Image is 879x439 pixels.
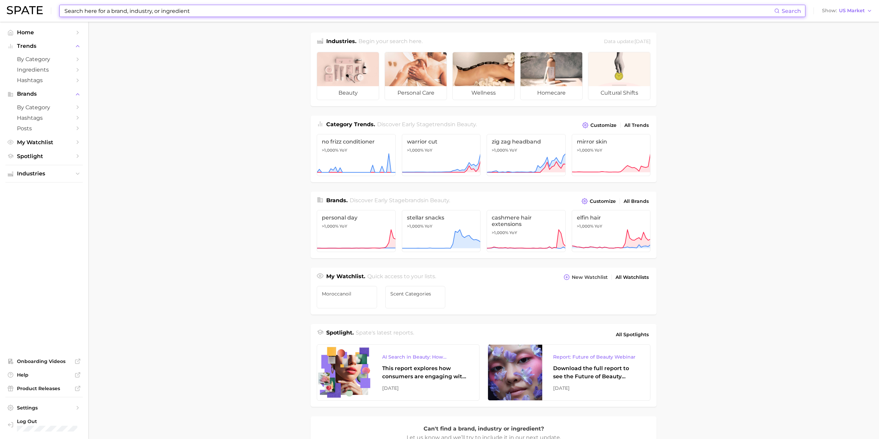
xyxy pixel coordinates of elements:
span: Onboarding Videos [17,358,71,364]
a: Home [5,27,83,38]
span: homecare [521,86,582,100]
span: personal care [385,86,447,100]
a: Ingredients [5,64,83,75]
span: zig zag headband [492,138,561,145]
span: mirror skin [577,138,646,145]
span: cashmere hair extensions [492,214,561,227]
span: YoY [509,230,517,235]
a: no frizz conditioner>1,000% YoY [317,134,396,176]
button: Trends [5,41,83,51]
button: New Watchlist [562,272,609,282]
span: by Category [17,56,71,62]
span: YoY [425,148,432,153]
div: Download the full report to see the Future of Beauty trends we unpacked during the webinar. [553,364,639,381]
a: Log out. Currently logged in with e-mail cfuentes@onscent.com. [5,416,83,434]
a: personal day>1,000% YoY [317,210,396,252]
span: Customize [590,198,616,204]
span: All Trends [624,122,649,128]
span: Help [17,372,71,378]
span: All Watchlists [616,274,649,280]
span: My Watchlist [17,139,71,146]
span: >1,000% [322,148,338,153]
span: Brands [17,91,71,97]
button: Brands [5,89,83,99]
span: beauty [430,197,449,204]
div: This report explores how consumers are engaging with AI-powered search tools — and what it means ... [382,364,468,381]
span: >1,000% [407,148,424,153]
span: New Watchlist [572,274,608,280]
span: Search [782,8,801,14]
div: AI Search in Beauty: How Consumers Are Using ChatGPT vs. Google Search [382,353,468,361]
p: Can't find a brand, industry or ingredient? [406,424,562,433]
span: Category Trends . [326,121,375,128]
a: Onboarding Videos [5,356,83,366]
a: AI Search in Beauty: How Consumers Are Using ChatGPT vs. Google SearchThis report explores how co... [317,344,480,401]
span: beauty [317,86,379,100]
span: YoY [594,224,602,229]
a: Moroccanoil [317,286,377,308]
a: by Category [5,54,83,64]
span: Show [822,9,837,13]
span: YoY [509,148,517,153]
a: homecare [520,52,583,100]
a: Settings [5,403,83,413]
a: All Spotlights [614,329,650,340]
h1: Spotlight. [326,329,354,340]
span: Industries [17,171,71,177]
span: >1,000% [407,224,424,229]
a: My Watchlist [5,137,83,148]
span: stellar snacks [407,214,476,221]
a: Scent Categories [385,286,446,308]
span: Settings [17,405,71,411]
div: Data update: [DATE] [604,37,650,46]
button: Customize [581,120,618,130]
a: wellness [452,52,515,100]
span: YoY [594,148,602,153]
span: Posts [17,125,71,132]
span: by Category [17,104,71,111]
h2: Begin your search here. [358,37,423,46]
span: Scent Categories [390,291,441,297]
button: Customize [580,196,618,206]
span: Discover Early Stage trends in . [377,121,477,128]
span: Home [17,29,71,36]
a: Hashtags [5,75,83,85]
a: All Watchlists [614,273,650,282]
span: YoY [339,148,347,153]
a: cultural shifts [588,52,650,100]
img: SPATE [7,6,43,14]
a: Posts [5,123,83,134]
span: cultural shifts [588,86,650,100]
a: cashmere hair extensions>1,000% YoY [487,210,566,252]
span: Hashtags [17,115,71,121]
span: elfin hair [577,214,646,221]
div: [DATE] [382,384,468,392]
a: elfin hair>1,000% YoY [572,210,651,252]
a: Hashtags [5,113,83,123]
span: Product Releases [17,385,71,392]
a: warrior cut>1,000% YoY [402,134,481,176]
a: stellar snacks>1,000% YoY [402,210,481,252]
span: >1,000% [322,224,338,229]
h2: Quick access to your lists. [367,272,436,282]
div: Report: Future of Beauty Webinar [553,353,639,361]
a: mirror skin>1,000% YoY [572,134,651,176]
span: >1,000% [577,224,593,229]
a: Product Releases [5,383,83,394]
span: Hashtags [17,77,71,83]
span: Moroccanoil [322,291,372,297]
a: Help [5,370,83,380]
input: Search here for a brand, industry, or ingredient [64,5,774,17]
span: warrior cut [407,138,476,145]
div: [DATE] [553,384,639,392]
button: Industries [5,169,83,179]
a: by Category [5,102,83,113]
span: >1,000% [492,230,508,235]
span: personal day [322,214,391,221]
span: Discover Early Stage brands in . [350,197,450,204]
h2: Spate's latest reports. [356,329,414,340]
button: ShowUS Market [820,6,874,15]
span: >1,000% [492,148,508,153]
span: Log Out [17,418,77,424]
a: beauty [317,52,379,100]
